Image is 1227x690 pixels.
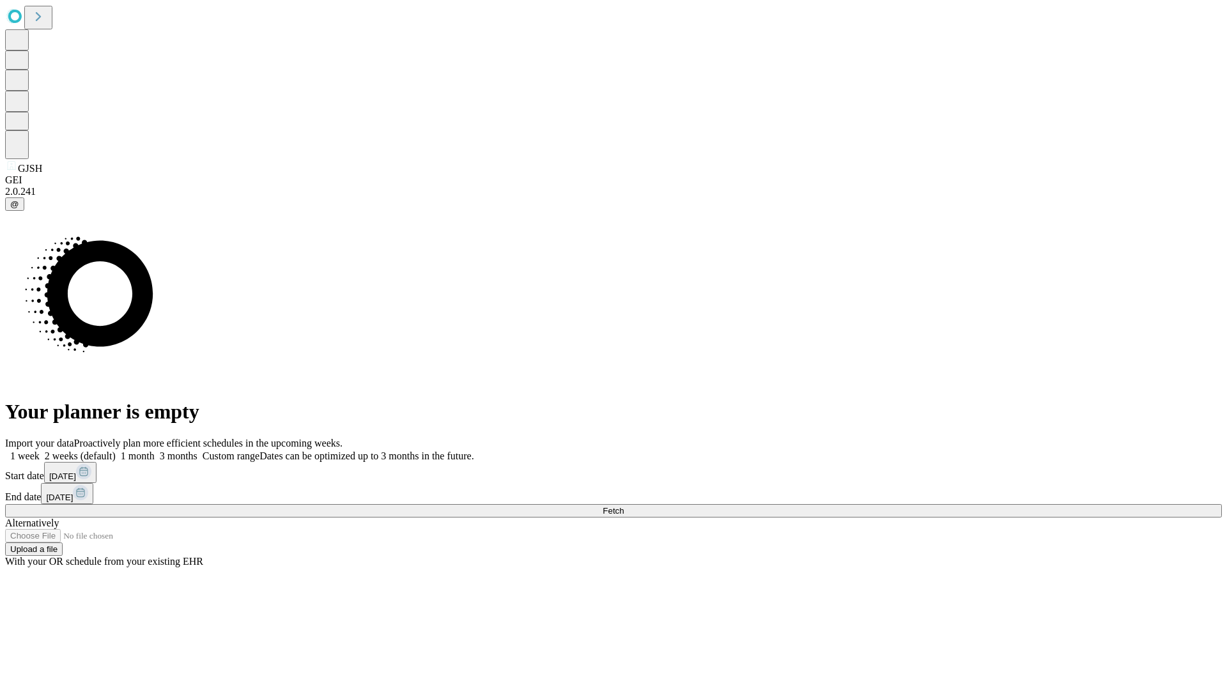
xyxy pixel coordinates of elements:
span: 1 month [121,450,155,461]
span: Fetch [603,506,624,516]
span: Custom range [203,450,259,461]
span: 2 weeks (default) [45,450,116,461]
span: With your OR schedule from your existing EHR [5,556,203,567]
span: Proactively plan more efficient schedules in the upcoming weeks. [74,438,343,448]
div: Start date [5,462,1222,483]
span: [DATE] [46,493,73,502]
div: GEI [5,174,1222,186]
span: GJSH [18,163,42,174]
div: 2.0.241 [5,186,1222,197]
span: @ [10,199,19,209]
button: [DATE] [41,483,93,504]
span: 1 week [10,450,40,461]
button: @ [5,197,24,211]
span: Import your data [5,438,74,448]
span: Alternatively [5,517,59,528]
span: 3 months [160,450,197,461]
button: Fetch [5,504,1222,517]
span: Dates can be optimized up to 3 months in the future. [259,450,474,461]
button: Upload a file [5,542,63,556]
button: [DATE] [44,462,96,483]
div: End date [5,483,1222,504]
h1: Your planner is empty [5,400,1222,424]
span: [DATE] [49,471,76,481]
